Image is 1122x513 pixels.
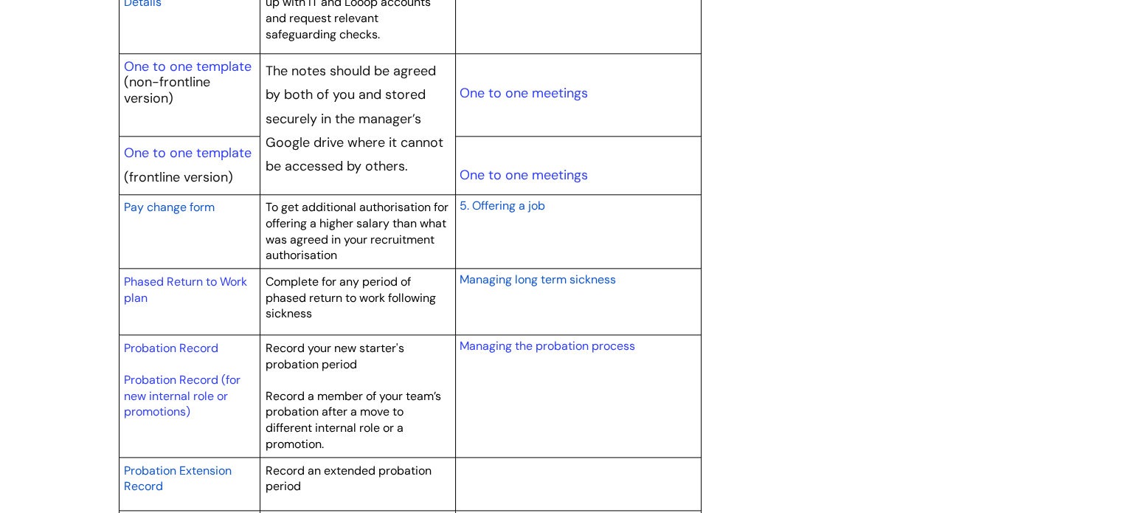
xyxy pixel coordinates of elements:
p: (non-frontline version) [124,75,255,106]
a: Pay change form [124,198,215,216]
a: Probation Record [124,340,218,356]
span: Managing long term sickness [459,272,615,287]
td: The notes should be agreed by both of you and stored securely in the manager’s Google drive where... [260,54,456,195]
span: Record a member of your team’s probation after a move to different internal role or a promotion. [266,388,441,452]
span: To get additional authorisation for offering a higher salary than what was agreed in your recruit... [266,199,449,263]
a: Phased Return to Work plan [124,274,247,306]
a: Managing long term sickness [459,270,615,288]
a: Probation Record (for new internal role or promotions) [124,372,240,419]
a: One to one meetings [459,166,587,184]
span: Pay change form [124,199,215,215]
a: One to one template [124,144,252,162]
span: Record an extended probation period [266,463,432,495]
a: One to one template [124,58,252,75]
a: Managing the probation process [459,338,634,354]
span: 5. Offering a job [459,198,544,213]
a: 5. Offering a job [459,196,544,214]
a: Probation Extension Record [124,461,232,495]
span: Probation Extension Record [124,463,232,495]
span: Record your new starter's probation period [266,340,404,372]
td: (frontline version) [119,136,260,194]
a: One to one meetings [459,84,587,102]
span: Complete for any period of phased return to work following sickness [266,274,436,321]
